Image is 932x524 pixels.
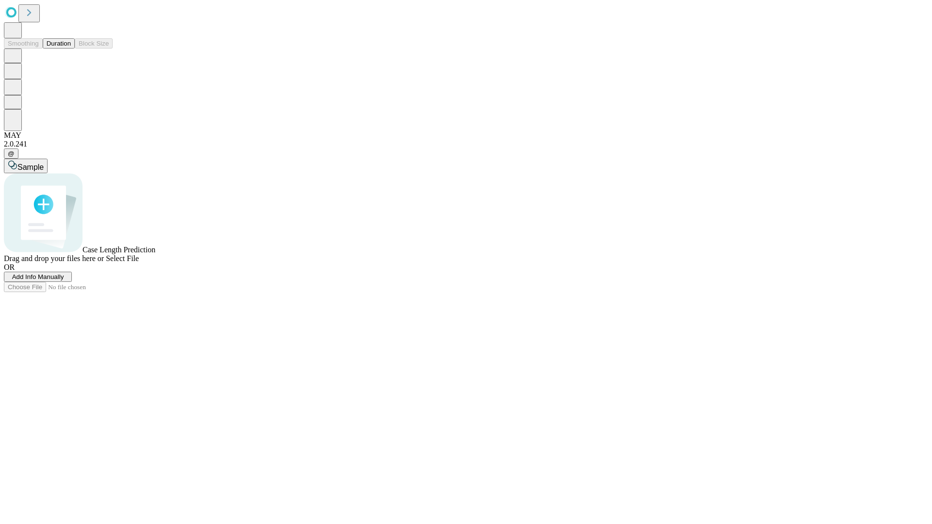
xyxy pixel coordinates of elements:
[17,163,44,171] span: Sample
[4,254,104,262] span: Drag and drop your files here or
[4,263,15,271] span: OR
[43,38,75,49] button: Duration
[4,159,48,173] button: Sample
[4,140,928,148] div: 2.0.241
[4,148,18,159] button: @
[4,272,72,282] button: Add Info Manually
[83,246,155,254] span: Case Length Prediction
[106,254,139,262] span: Select File
[12,273,64,280] span: Add Info Manually
[4,38,43,49] button: Smoothing
[4,131,928,140] div: MAY
[75,38,113,49] button: Block Size
[8,150,15,157] span: @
